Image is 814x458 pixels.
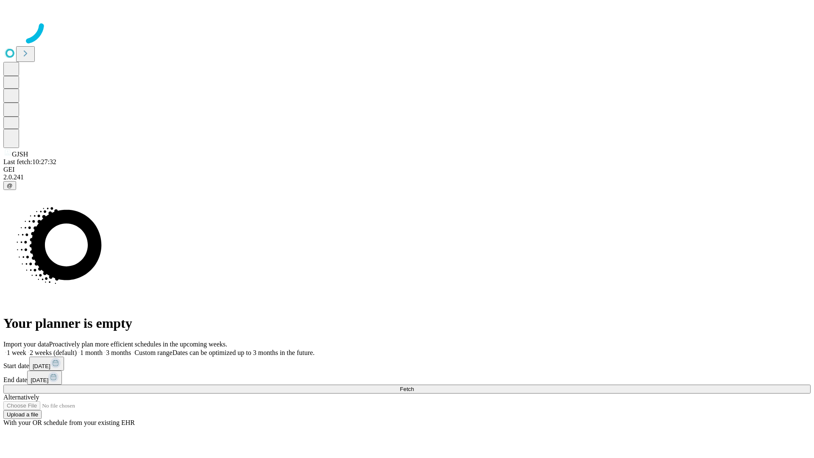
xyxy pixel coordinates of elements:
[7,349,26,356] span: 1 week
[80,349,103,356] span: 1 month
[3,419,135,426] span: With your OR schedule from your existing EHR
[12,151,28,158] span: GJSH
[31,377,48,383] span: [DATE]
[173,349,315,356] span: Dates can be optimized up to 3 months in the future.
[3,410,42,419] button: Upload a file
[3,357,811,371] div: Start date
[134,349,172,356] span: Custom range
[33,363,50,369] span: [DATE]
[30,349,77,356] span: 2 weeks (default)
[3,371,811,385] div: End date
[7,182,13,189] span: @
[3,316,811,331] h1: Your planner is empty
[27,371,62,385] button: [DATE]
[3,385,811,394] button: Fetch
[3,166,811,173] div: GEI
[400,386,414,392] span: Fetch
[3,394,39,401] span: Alternatively
[106,349,131,356] span: 3 months
[3,181,16,190] button: @
[3,341,49,348] span: Import your data
[3,158,56,165] span: Last fetch: 10:27:32
[29,357,64,371] button: [DATE]
[3,173,811,181] div: 2.0.241
[49,341,227,348] span: Proactively plan more efficient schedules in the upcoming weeks.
